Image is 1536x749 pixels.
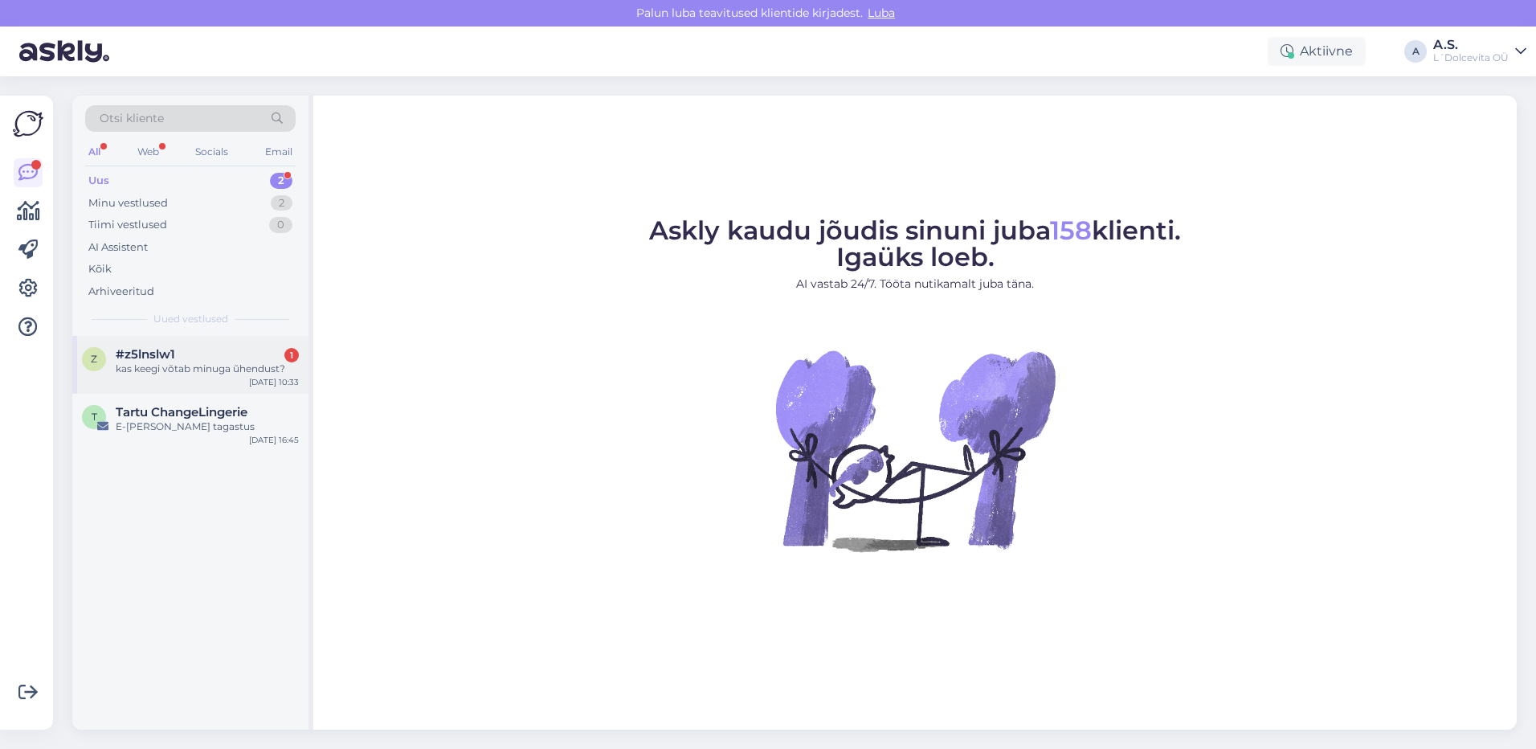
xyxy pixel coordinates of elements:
div: 1 [284,348,299,362]
div: Socials [192,141,231,162]
div: Web [134,141,162,162]
span: Luba [863,6,900,20]
div: A.S. [1433,39,1509,51]
div: 2 [270,173,292,189]
span: #z5lnslw1 [116,347,175,362]
div: kas keegi võtab minuga ũhendust? [116,362,299,376]
div: Kõik [88,261,112,277]
div: A [1404,40,1427,63]
span: z [91,353,97,365]
span: Otsi kliente [100,110,164,127]
a: A.S.L´Dolcevita OÜ [1433,39,1526,64]
p: AI vastab 24/7. Tööta nutikamalt juba täna. [649,276,1181,293]
div: Aktiivne [1268,37,1366,66]
div: 2 [271,195,292,211]
img: No Chat active [770,305,1060,595]
div: [DATE] 16:45 [249,434,299,446]
span: Askly kaudu jõudis sinuni juba klienti. Igaüks loeb. [649,215,1181,272]
div: Tiimi vestlused [88,217,167,233]
span: 158 [1050,215,1092,246]
div: L´Dolcevita OÜ [1433,51,1509,64]
span: Tartu ChangeLingerie [116,405,247,420]
span: T [92,411,97,423]
div: Email [262,141,296,162]
div: AI Assistent [88,239,148,256]
img: Askly Logo [13,108,43,139]
div: E-[PERSON_NAME] tagastus [116,420,299,434]
div: [DATE] 10:33 [249,376,299,388]
div: Uus [88,173,109,189]
div: Minu vestlused [88,195,168,211]
div: Arhiveeritud [88,284,154,300]
div: 0 [269,217,292,233]
span: Uued vestlused [153,312,228,326]
div: All [85,141,104,162]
